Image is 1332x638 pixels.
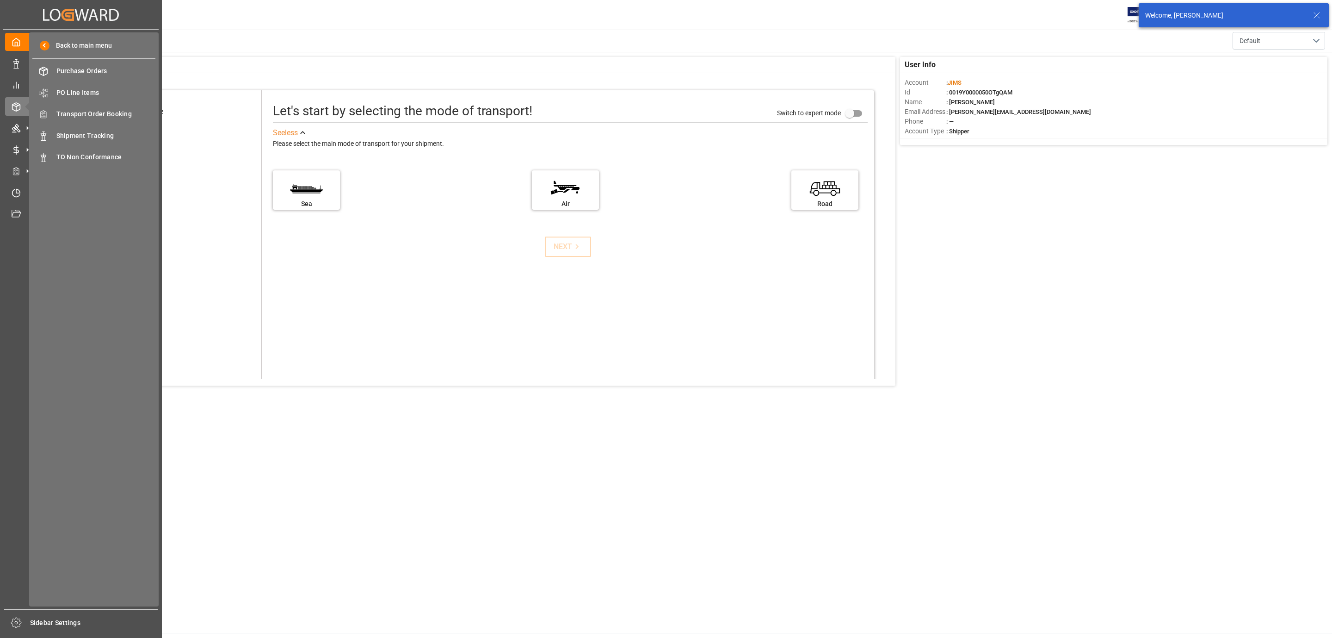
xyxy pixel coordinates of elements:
div: Air [536,199,594,209]
button: NEXT [545,237,591,257]
span: TO Non Conformance [56,152,156,162]
a: Transport Order Booking [32,105,155,123]
button: open menu [1233,32,1325,50]
span: : [PERSON_NAME] [946,99,995,106]
a: Shipment Tracking [32,126,155,144]
div: Let's start by selecting the mode of transport! [273,101,532,121]
a: TO Non Conformance [32,148,155,166]
span: : Shipper [946,128,969,135]
span: Sidebar Settings [30,618,158,628]
div: Welcome, [PERSON_NAME] [1145,11,1304,20]
div: NEXT [554,241,582,252]
a: Purchase Orders [32,62,155,80]
span: Account Type [905,126,946,136]
span: JIMS [948,79,962,86]
span: : [946,79,962,86]
span: Phone [905,117,946,126]
span: : — [946,118,954,125]
a: PO Line Items [32,83,155,101]
span: Shipment Tracking [56,131,156,141]
span: Transport Order Booking [56,109,156,119]
a: My Reports [5,76,157,94]
span: : 0019Y0000050OTgQAM [946,89,1012,96]
span: Name [905,97,946,107]
span: : [PERSON_NAME][EMAIL_ADDRESS][DOMAIN_NAME] [946,108,1091,115]
span: Switch to expert mode [777,109,841,117]
span: Account [905,78,946,88]
span: PO Line Items [56,88,156,98]
div: Sea [277,199,335,209]
span: Email Address [905,107,946,117]
span: Purchase Orders [56,66,156,76]
span: Back to main menu [49,41,112,50]
a: Document Management [5,205,157,223]
a: Timeslot Management V2 [5,183,157,201]
img: Exertis%20JAM%20-%20Email%20Logo.jpg_1722504956.jpg [1128,7,1159,23]
div: See less [273,127,298,138]
span: User Info [905,59,936,70]
div: Please select the main mode of transport for your shipment. [273,138,868,150]
span: Default [1239,36,1260,46]
span: Id [905,88,946,97]
div: Road [796,199,854,209]
div: Select transport mode [92,106,163,117]
a: My Cockpit [5,33,157,51]
a: Data Management [5,54,157,72]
